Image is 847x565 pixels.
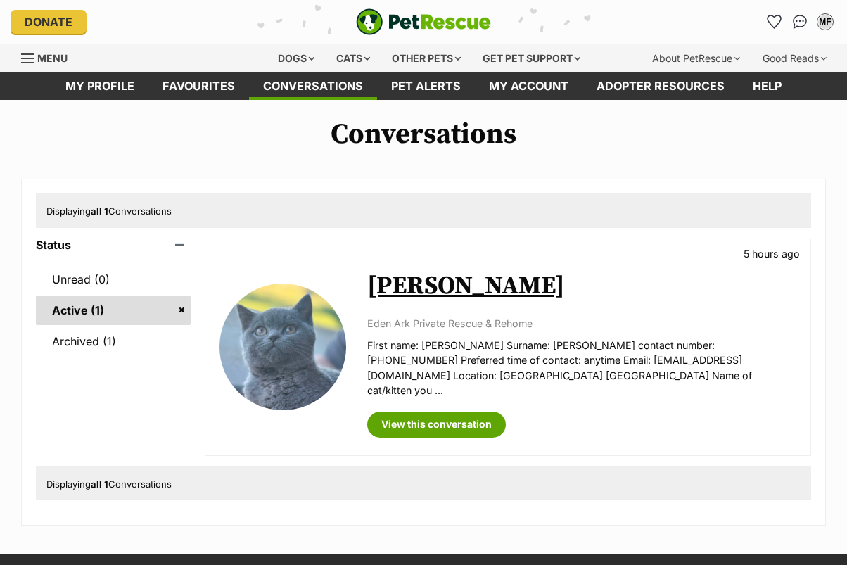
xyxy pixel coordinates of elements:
strong: all 1 [91,478,108,490]
a: Active (1) [36,296,191,325]
a: conversations [249,72,377,100]
header: Status [36,239,191,251]
div: Get pet support [473,44,590,72]
img: Taylor [219,284,346,410]
ul: Account quick links [763,11,836,33]
a: My account [475,72,582,100]
a: Archived (1) [36,326,191,356]
a: Unread (0) [36,265,191,294]
img: chat-41dd97257d64d25036548639549fe6c8038ab92f7586957e7f3b1b290dea8141.svg [793,15,808,29]
strong: all 1 [91,205,108,217]
a: View this conversation [367,412,506,437]
a: [PERSON_NAME] [367,270,565,302]
p: Eden Ark Private Rescue & Rehome [367,316,796,331]
p: 5 hours ago [744,246,800,261]
a: Menu [21,44,77,70]
a: Help [739,72,796,100]
a: Donate [11,10,87,34]
span: Displaying Conversations [46,478,172,490]
button: My account [814,11,836,33]
div: MF [818,15,832,29]
a: PetRescue [356,8,491,35]
span: Displaying Conversations [46,205,172,217]
a: My profile [51,72,148,100]
a: Adopter resources [582,72,739,100]
span: Menu [37,52,68,64]
div: About PetRescue [642,44,750,72]
img: logo-e224e6f780fb5917bec1dbf3a21bbac754714ae5b6737aabdf751b685950b380.svg [356,8,491,35]
div: Good Reads [753,44,836,72]
a: Favourites [148,72,249,100]
p: First name: [PERSON_NAME] Surname: [PERSON_NAME] contact number: [PHONE_NUMBER] Preferred time of... [367,338,796,398]
a: Pet alerts [377,72,475,100]
div: Dogs [268,44,324,72]
a: Favourites [763,11,786,33]
a: Conversations [789,11,811,33]
div: Other pets [382,44,471,72]
div: Cats [326,44,380,72]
